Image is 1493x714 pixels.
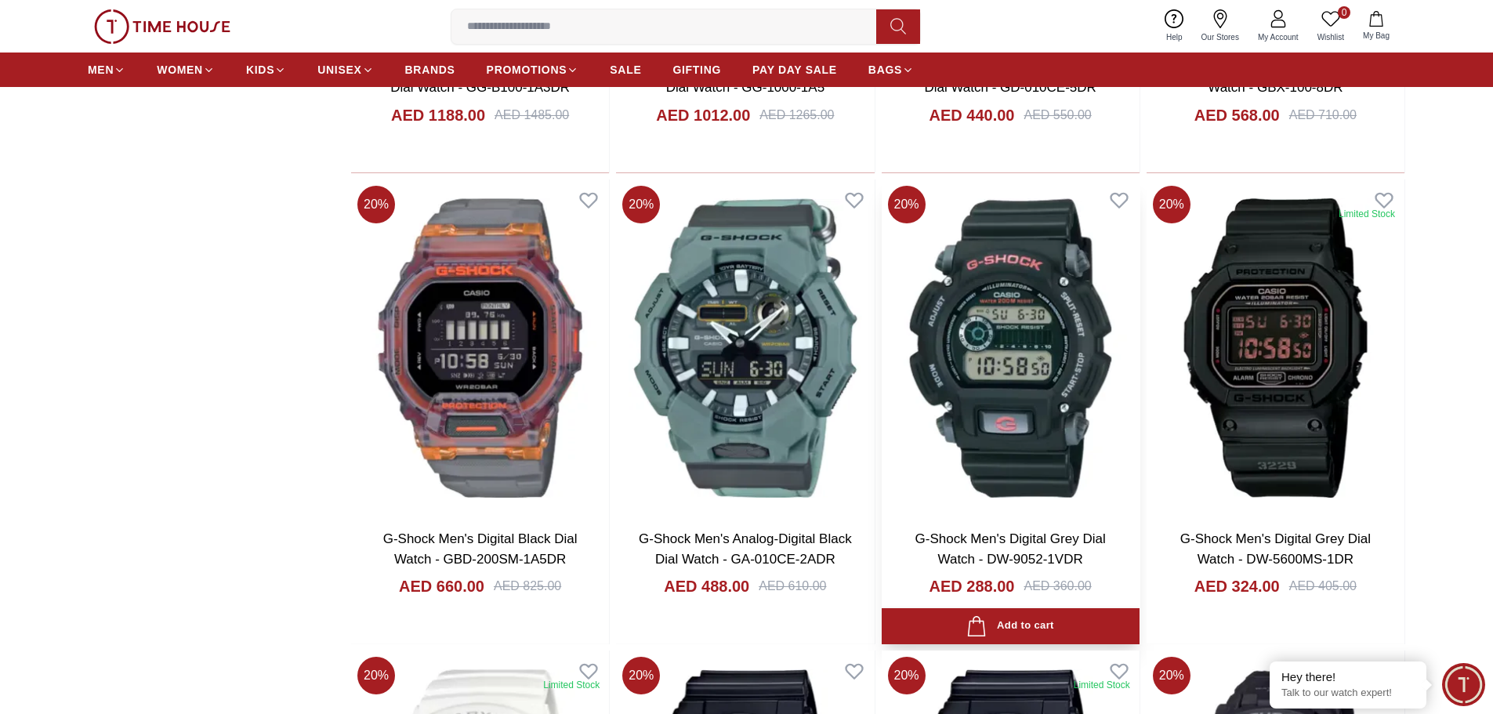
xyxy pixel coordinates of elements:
span: 20 % [357,186,395,223]
h4: AED 324.00 [1194,575,1280,597]
span: 0 [1338,6,1350,19]
a: Help [1157,6,1192,46]
p: Talk to our watch expert! [1281,687,1415,700]
span: 20 % [888,186,926,223]
span: 20 % [622,657,660,694]
a: G-Shock Men's Analog-Digital Black Dial Watch - GA-010CE-2ADR [639,531,852,567]
h4: AED 660.00 [399,575,484,597]
img: G-Shock Men's Digital Grey Dial Watch - DW-5600MS-1DR [1147,179,1404,516]
span: Wishlist [1311,31,1350,43]
div: Limited Stock [1074,679,1130,691]
a: G-Shock Men's Digital Grey Dial Watch - DW-9052-1VDR [915,531,1106,567]
span: Help [1160,31,1189,43]
span: 20 % [357,657,395,694]
span: SALE [610,62,641,78]
div: AED 360.00 [1024,577,1091,596]
span: My Bag [1357,30,1396,42]
span: 20 % [622,186,660,223]
a: BAGS [868,56,914,84]
span: KIDS [246,62,274,78]
button: My Bag [1353,8,1399,45]
a: MEN [88,56,125,84]
a: 0Wishlist [1308,6,1353,46]
div: Add to cart [966,616,1053,637]
span: WOMEN [157,62,203,78]
div: Limited Stock [543,679,600,691]
span: BRANDS [405,62,455,78]
img: G-Shock Men's Digital Grey Dial Watch - DW-9052-1VDR [882,179,1140,516]
img: G-Shock Men's Analog-Digital Black Dial Watch - GA-010CE-2ADR [616,179,874,516]
img: ... [94,9,230,44]
span: BAGS [868,62,902,78]
div: AED 1265.00 [759,106,834,125]
h4: AED 1188.00 [391,104,485,126]
span: My Account [1252,31,1305,43]
div: Limited Stock [1339,208,1395,220]
span: 20 % [888,657,926,694]
div: Chat Widget [1442,663,1485,706]
h4: AED 1012.00 [656,104,750,126]
h4: AED 288.00 [930,575,1015,597]
a: G-Shock Men's Digital Grey Dial Watch - DW-5600MS-1DR [1180,531,1371,567]
a: BRANDS [405,56,455,84]
div: Hey there! [1281,669,1415,685]
span: 20 % [1153,186,1190,223]
a: GIFTING [672,56,721,84]
h4: AED 488.00 [664,575,749,597]
div: AED 550.00 [1024,106,1091,125]
div: AED 610.00 [759,577,826,596]
div: AED 1485.00 [495,106,569,125]
button: Add to cart [882,608,1140,645]
div: AED 405.00 [1289,577,1357,596]
span: PROMOTIONS [487,62,567,78]
img: G-Shock Men's Digital Black Dial Watch - GBD-200SM-1A5DR [351,179,609,516]
span: PAY DAY SALE [752,62,837,78]
a: WOMEN [157,56,215,84]
a: KIDS [246,56,286,84]
a: Our Stores [1192,6,1248,46]
a: PAY DAY SALE [752,56,837,84]
div: AED 825.00 [494,577,561,596]
a: G-Shock Men's Digital Black Dial Watch - GBD-200SM-1A5DR [383,531,578,567]
a: PROMOTIONS [487,56,579,84]
h4: AED 568.00 [1194,104,1280,126]
span: GIFTING [672,62,721,78]
h4: AED 440.00 [930,104,1015,126]
span: UNISEX [317,62,361,78]
div: AED 710.00 [1289,106,1357,125]
a: UNISEX [317,56,373,84]
span: Our Stores [1195,31,1245,43]
span: 20 % [1153,657,1190,694]
a: SALE [610,56,641,84]
span: MEN [88,62,114,78]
